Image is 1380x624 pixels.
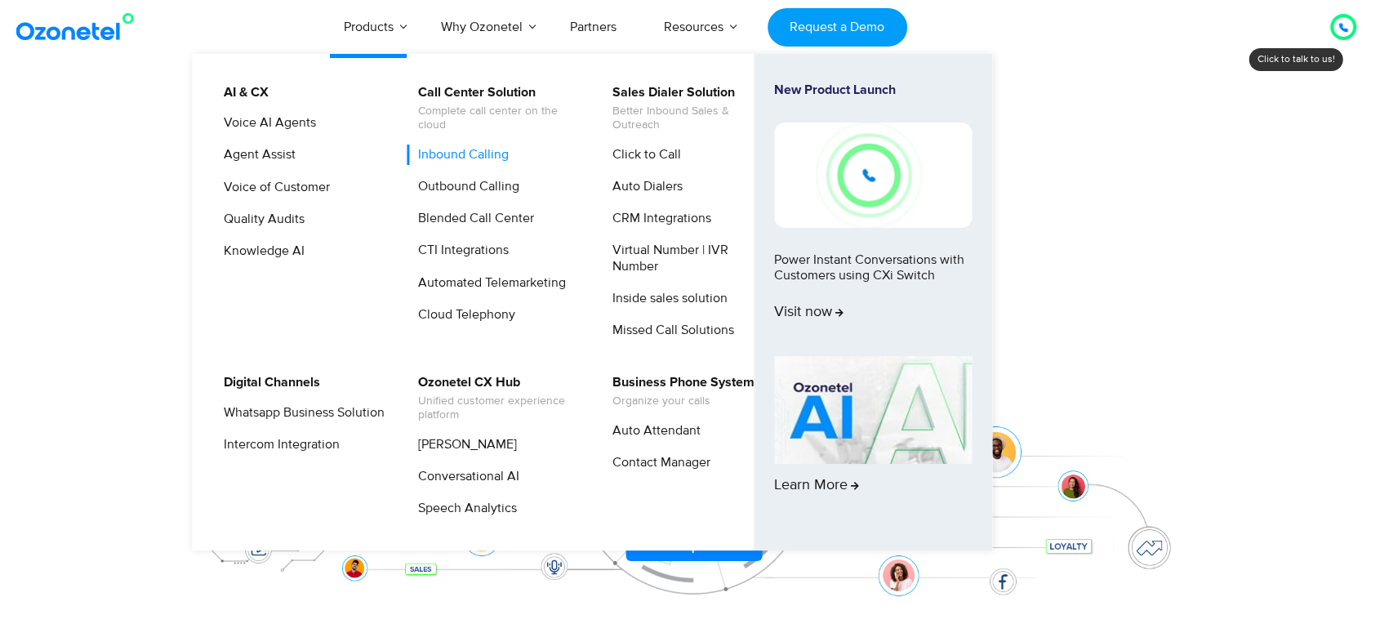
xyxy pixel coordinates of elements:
[213,403,387,423] a: Whatsapp Business Solution
[180,104,1200,156] div: Orchestrate Intelligent
[180,225,1200,243] div: Turn every conversation into a growth engine for your enterprise.
[407,372,581,425] a: Ozonetel CX HubUnified customer experience platform
[213,209,307,230] a: Quality Audits
[602,145,683,165] a: Click to Call
[774,304,844,322] span: Visit now
[602,320,737,341] a: Missed Call Solutions
[213,177,332,198] a: Voice of Customer
[774,356,972,523] a: Learn More
[213,145,298,165] a: Agent Assist
[407,145,511,165] a: Inbound Calling
[602,82,776,135] a: Sales Dialer SolutionBetter Inbound Sales & Outreach
[602,208,714,229] a: CRM Integrations
[180,146,1200,225] div: Customer Experiences
[418,105,579,132] span: Complete call center on the cloud
[407,305,518,325] a: Cloud Telephony
[213,372,323,393] a: Digital Channels
[407,208,536,229] a: Blended Call Center
[602,240,776,276] a: Virtual Number | IVR Number
[407,466,522,487] a: Conversational AI
[612,105,773,132] span: Better Inbound Sales & Outreach
[213,82,271,103] a: AI & CX
[602,452,713,473] a: Contact Manager
[407,176,522,197] a: Outbound Calling
[213,113,318,133] a: Voice AI Agents
[774,356,972,464] img: AI
[612,394,755,408] span: Organize your calls
[213,241,307,261] a: Knowledge AI
[213,435,342,455] a: Intercom Integration
[407,498,519,519] a: Speech Analytics
[418,394,579,422] span: Unified customer experience platform
[602,176,685,197] a: Auto Dialers
[602,288,730,309] a: Inside sales solution
[774,82,972,350] a: New Product LaunchPower Instant Conversations with Customers using CXi SwitchVisit now
[774,477,859,495] span: Learn More
[774,123,972,227] img: New-Project-17.png
[407,240,511,261] a: CTI Integrations
[602,372,757,411] a: Business Phone SystemOrganize your calls
[407,82,581,135] a: Call Center SolutionComplete call center on the cloud
[602,421,703,441] a: Auto Attendant
[407,435,519,455] a: [PERSON_NAME]
[768,8,907,47] a: Request a Demo
[407,273,568,293] a: Automated Telemarketing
